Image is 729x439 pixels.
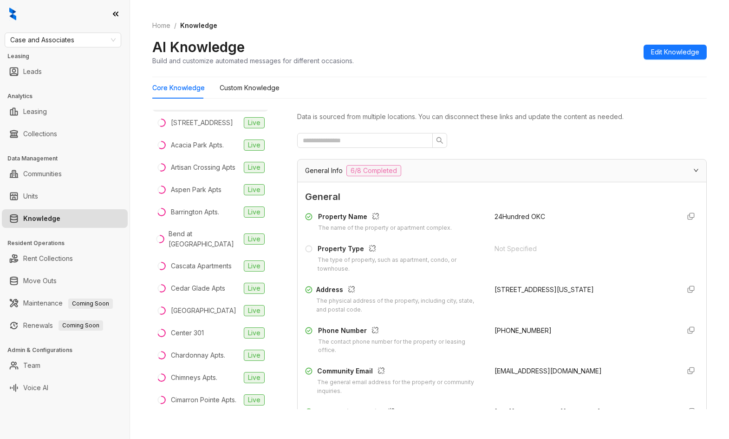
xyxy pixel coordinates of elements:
[346,165,401,176] span: 6/8 Completed
[318,338,483,355] div: The contact phone number for the property or leasing office.
[244,184,265,195] span: Live
[436,137,443,144] span: search
[174,20,176,31] li: /
[2,249,128,268] li: Rent Collections
[244,372,265,383] span: Live
[244,117,265,128] span: Live
[297,112,707,122] div: Data is sourced from multiple locations. You can disconnect these links and update the content as...
[2,294,128,313] li: Maintenance
[7,239,130,247] h3: Resident Operations
[244,206,265,218] span: Live
[169,229,240,249] div: Bend at [GEOGRAPHIC_DATA]
[2,379,128,397] li: Voice AI
[23,125,57,143] a: Collections
[2,187,128,206] li: Units
[305,190,699,204] span: General
[244,233,265,245] span: Live
[152,56,354,66] div: Build and customize automated messages for different occasions.
[59,320,103,331] span: Coming Soon
[244,162,265,173] span: Live
[171,306,236,316] div: [GEOGRAPHIC_DATA]
[171,350,225,360] div: Chardonnay Apts.
[2,165,128,183] li: Communities
[68,299,113,309] span: Coming Soon
[152,38,245,56] h2: AI Knowledge
[7,154,130,163] h3: Data Management
[318,244,483,256] div: Property Type
[318,256,483,273] div: The type of property, such as apartment, condo, or townhouse.
[23,209,60,228] a: Knowledge
[495,367,602,375] span: [EMAIL_ADDRESS][DOMAIN_NAME]
[23,187,38,206] a: Units
[171,261,232,271] div: Cascata Apartments
[23,356,40,375] a: Team
[495,285,673,295] div: [STREET_ADDRESS][US_STATE]
[495,326,552,334] span: [PHONE_NUMBER]
[305,166,343,176] span: General Info
[180,21,217,29] span: Knowledge
[220,83,280,93] div: Custom Knowledge
[7,52,130,60] h3: Leasing
[317,366,483,378] div: Community Email
[9,7,16,20] img: logo
[171,328,204,338] div: Center 301
[2,125,128,143] li: Collections
[298,160,706,182] div: General Info6/8 Completed
[318,407,461,419] div: Community Website
[7,92,130,100] h3: Analytics
[152,83,205,93] div: Core Knowledge
[2,209,128,228] li: Knowledge
[171,395,236,405] div: Cimarron Pointe Apts.
[2,272,128,290] li: Move Outs
[171,207,219,217] div: Barrington Apts.
[317,378,483,396] div: The general email address for the property or community inquiries.
[171,162,235,173] div: Artisan Crossing Apts
[23,272,57,290] a: Move Outs
[495,244,673,254] div: Not Specified
[171,118,233,128] div: [STREET_ADDRESS]
[7,346,130,354] h3: Admin & Configurations
[10,33,116,47] span: Case and Associates
[150,20,172,31] a: Home
[644,45,707,60] button: Edit Knowledge
[2,316,128,335] li: Renewals
[244,350,265,361] span: Live
[2,356,128,375] li: Team
[244,283,265,294] span: Live
[171,185,221,195] div: Aspen Park Apts
[2,102,128,121] li: Leasing
[244,394,265,406] span: Live
[23,249,73,268] a: Rent Collections
[244,140,265,151] span: Live
[318,212,452,224] div: Property Name
[23,102,47,121] a: Leasing
[651,47,699,57] span: Edit Knowledge
[171,372,217,383] div: Chimneys Apts.
[244,327,265,339] span: Live
[244,260,265,272] span: Live
[2,62,128,81] li: Leads
[23,165,62,183] a: Communities
[495,213,545,220] span: 24Hundred OKC
[318,326,483,338] div: Phone Number
[244,305,265,316] span: Live
[23,62,42,81] a: Leads
[316,285,483,297] div: Address
[171,283,225,293] div: Cedar Glade Apts
[23,316,103,335] a: RenewalsComing Soon
[316,297,483,314] div: The physical address of the property, including city, state, and postal code.
[318,224,452,233] div: The name of the property or apartment complex.
[171,140,224,150] div: Acacia Park Apts.
[693,167,699,173] span: expanded
[23,379,48,397] a: Voice AI
[495,408,600,416] span: [URL][DOMAIN_NAME][US_STATE]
